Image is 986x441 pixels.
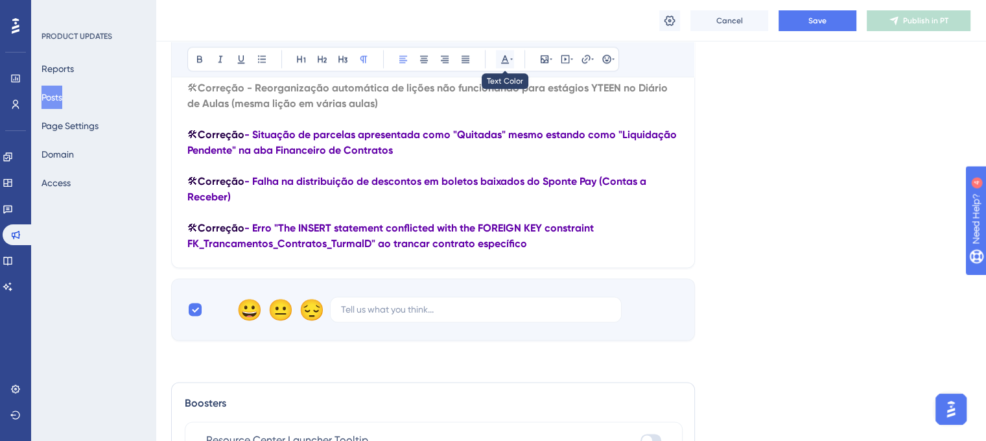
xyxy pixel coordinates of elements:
span: Publish in PT [903,16,948,26]
strong: - Falha na distribuição de descontos em boletos baixados do Sponte Pay (Contas a Receber) [187,175,649,203]
span: Save [808,16,827,26]
button: Page Settings [41,114,99,137]
button: Posts [41,86,62,109]
span: 🛠 [187,128,198,141]
span: 🛠 [187,82,198,94]
strong: Correção [198,128,244,141]
input: Tell us what you think... [341,302,611,316]
strong: Correção - Reorganização automática de lições não funcionando para estágios YTEEN no Diário de Au... [187,82,670,110]
span: 🛠 [187,175,198,187]
button: Save [779,10,856,31]
span: Need Help? [30,3,81,19]
button: Cancel [690,10,768,31]
div: 4 [90,6,94,17]
button: Access [41,171,71,195]
div: 😀 [237,299,257,320]
div: 😐 [268,299,288,320]
button: Publish in PT [867,10,970,31]
span: 🛠 [187,222,198,234]
strong: Correção [198,175,244,187]
iframe: UserGuiding AI Assistant Launcher [932,390,970,429]
button: Domain [41,143,74,166]
div: Boosters [185,396,681,411]
strong: Correção [198,222,244,234]
strong: - Erro "The INSERT statement conflicted with the FOREIGN KEY constraint FK_Trancamentos_Contratos... [187,222,596,250]
strong: - Situação de parcelas apresentada como "Quitadas" mesmo estando como "Liquidação Pendente" na ab... [187,128,679,156]
span: Cancel [716,16,743,26]
div: PRODUCT UPDATES [41,31,112,42]
div: 😔 [299,299,320,320]
button: Reports [41,57,74,80]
